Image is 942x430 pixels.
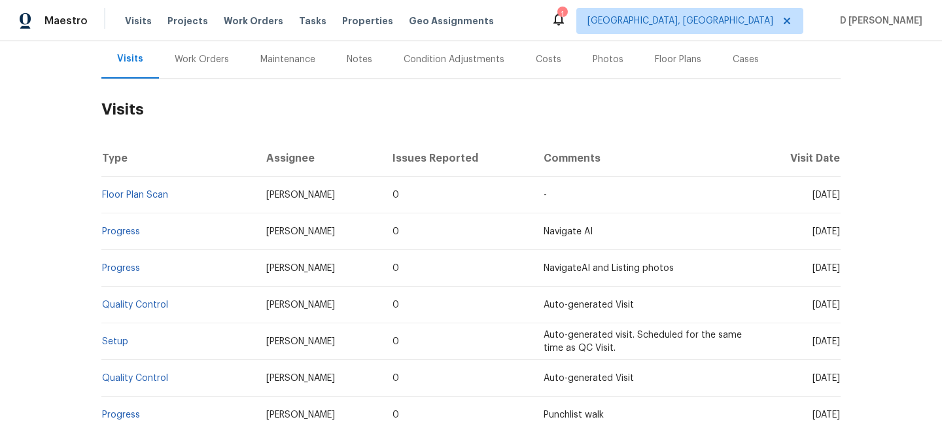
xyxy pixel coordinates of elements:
[101,140,256,177] th: Type
[392,227,399,236] span: 0
[102,227,140,236] a: Progress
[266,264,335,273] span: [PERSON_NAME]
[392,410,399,420] span: 0
[260,53,315,66] div: Maintenance
[266,300,335,310] span: [PERSON_NAME]
[544,300,634,310] span: Auto-generated Visit
[544,264,674,273] span: NavigateAI and Listing photos
[755,140,841,177] th: Visit Date
[299,16,326,26] span: Tasks
[544,190,547,200] span: -
[117,52,143,65] div: Visits
[533,140,755,177] th: Comments
[102,190,168,200] a: Floor Plan Scan
[266,374,335,383] span: [PERSON_NAME]
[544,374,634,383] span: Auto-generated Visit
[347,53,372,66] div: Notes
[812,227,840,236] span: [DATE]
[544,227,593,236] span: Navigate AI
[266,410,335,420] span: [PERSON_NAME]
[102,410,140,420] a: Progress
[404,53,504,66] div: Condition Adjustments
[102,337,128,346] a: Setup
[224,14,283,27] span: Work Orders
[342,14,393,27] span: Properties
[835,14,922,27] span: D [PERSON_NAME]
[812,190,840,200] span: [DATE]
[382,140,532,177] th: Issues Reported
[392,374,399,383] span: 0
[102,300,168,310] a: Quality Control
[655,53,701,66] div: Floor Plans
[812,410,840,420] span: [DATE]
[812,337,840,346] span: [DATE]
[266,337,335,346] span: [PERSON_NAME]
[557,8,567,21] div: 1
[102,264,140,273] a: Progress
[812,300,840,310] span: [DATE]
[587,14,773,27] span: [GEOGRAPHIC_DATA], [GEOGRAPHIC_DATA]
[733,53,759,66] div: Cases
[593,53,623,66] div: Photos
[392,337,399,346] span: 0
[167,14,208,27] span: Projects
[175,53,229,66] div: Work Orders
[409,14,494,27] span: Geo Assignments
[266,227,335,236] span: [PERSON_NAME]
[101,79,841,140] h2: Visits
[392,264,399,273] span: 0
[812,374,840,383] span: [DATE]
[536,53,561,66] div: Costs
[266,190,335,200] span: [PERSON_NAME]
[392,300,399,310] span: 0
[544,331,742,353] span: Auto-generated visit. Scheduled for the same time as QC Visit.
[256,140,383,177] th: Assignee
[544,410,604,420] span: Punchlist walk
[812,264,840,273] span: [DATE]
[102,374,168,383] a: Quality Control
[44,14,88,27] span: Maestro
[392,190,399,200] span: 0
[125,14,152,27] span: Visits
